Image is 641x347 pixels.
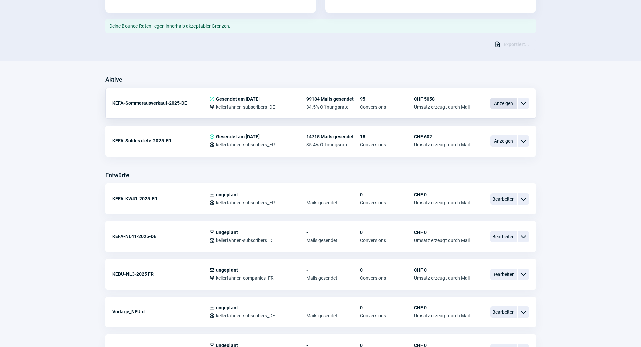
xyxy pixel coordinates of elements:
span: Bearbeiten [490,193,517,205]
h3: Entwürfe [105,170,129,181]
span: ungeplant [216,230,238,235]
span: Conversions [360,238,414,243]
span: kellerfahnen-subscribers_DE [216,313,275,318]
span: Mails gesendet [306,275,360,281]
span: Gesendet am [DATE] [216,96,260,102]
span: Umsatz erzeugt durch Mail [414,275,470,281]
span: - [306,267,360,273]
h3: Aktive [105,74,122,85]
span: CHF 0 [414,267,470,273]
span: Anzeigen [490,98,517,109]
span: kellerfahnen-subscribers_FR [216,142,275,147]
span: 95 [360,96,414,102]
span: ungeplant [216,192,238,197]
span: kellerfahnen-subscribers_DE [216,104,275,110]
span: - [306,192,360,197]
span: Conversions [360,200,414,205]
span: ungeplant [216,305,238,310]
span: Umsatz erzeugt durch Mail [414,142,470,147]
span: CHF 0 [414,192,470,197]
span: kellerfahnen-companies_FR [216,275,274,281]
span: 0 [360,192,414,197]
span: Bearbeiten [490,231,517,242]
div: Deine Bounce-Raten liegen innerhalb akzeptabler Grenzen. [105,19,536,33]
span: 14715 Mails gesendet [306,134,360,139]
span: Bearbeiten [490,269,517,280]
span: Mails gesendet [306,238,360,243]
span: kellerfahnen-subscribers_FR [216,200,275,205]
span: 0 [360,230,414,235]
div: KEFA-KW41-2025-FR [112,192,209,205]
span: 35.4% Öffnungsrate [306,142,360,147]
span: Mails gesendet [306,200,360,205]
div: KEBU-NL3-2025 FR [112,267,209,281]
span: Umsatz erzeugt durch Mail [414,238,470,243]
div: KEFA-Soldes d'été-2025-FR [112,134,209,147]
span: Conversions [360,142,414,147]
button: Exportiert... [487,39,536,50]
span: CHF 5058 [414,96,470,102]
span: Umsatz erzeugt durch Mail [414,104,470,110]
span: CHF 0 [414,305,470,310]
span: Gesendet am [DATE] [216,134,260,139]
span: - [306,230,360,235]
span: Umsatz erzeugt durch Mail [414,313,470,318]
span: Exportiert... [504,39,529,50]
div: Vorlage_NEU-d [112,305,209,318]
span: kellerfahnen-subscribers_DE [216,238,275,243]
span: CHF 0 [414,230,470,235]
div: KEFA-Sommerausverkauf-2025-DE [112,96,209,110]
span: 0 [360,267,414,273]
span: Conversions [360,313,414,318]
span: Conversions [360,275,414,281]
span: ungeplant [216,267,238,273]
span: Mails gesendet [306,313,360,318]
span: 99184 Mails gesendet [306,96,360,102]
span: Umsatz erzeugt durch Mail [414,200,470,205]
span: CHF 602 [414,134,470,139]
span: 18 [360,134,414,139]
span: Conversions [360,104,414,110]
span: Anzeigen [490,135,517,147]
span: - [306,305,360,310]
span: Bearbeiten [490,306,517,318]
span: 34.5% Öffnungsrate [306,104,360,110]
span: 0 [360,305,414,310]
div: KEFA-NL41-2025-DE [112,230,209,243]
